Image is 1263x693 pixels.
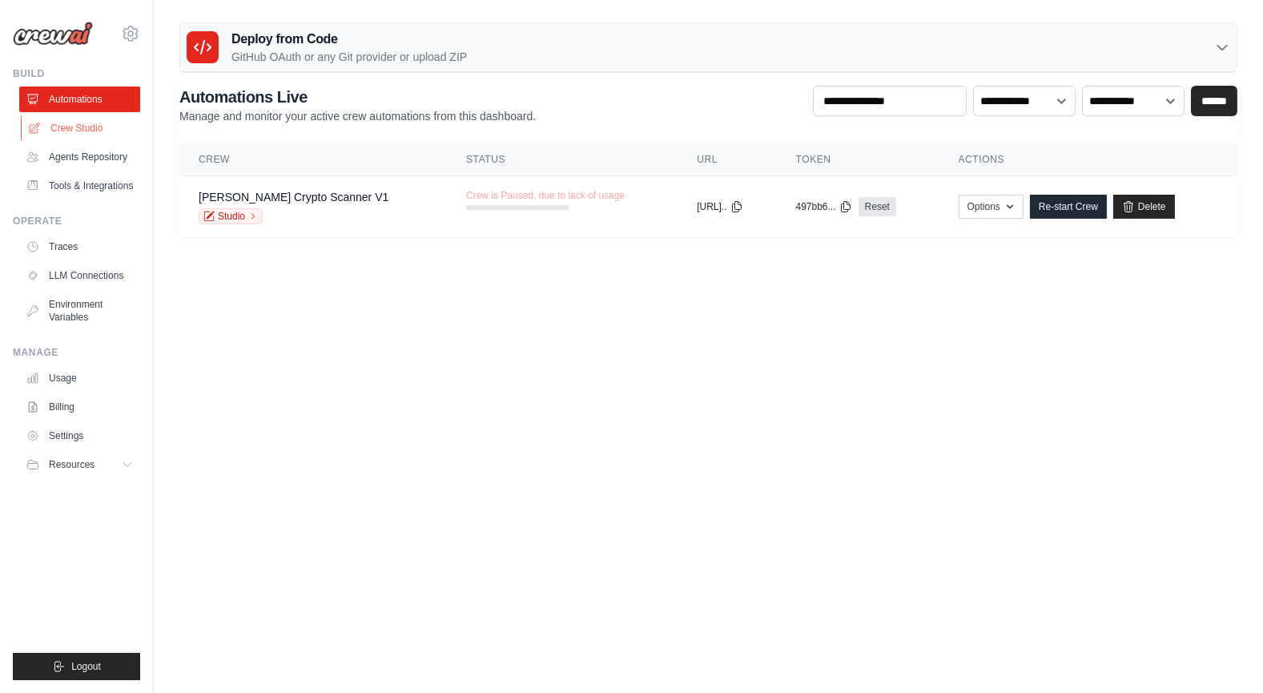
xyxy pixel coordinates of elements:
a: Usage [19,365,140,391]
th: Actions [939,143,1237,176]
p: GitHub OAuth or any Git provider or upload ZIP [231,49,467,65]
a: Studio [199,208,263,224]
a: Reset [859,197,896,216]
a: Re-start Crew [1030,195,1107,219]
span: Resources [49,458,95,471]
a: LLM Connections [19,263,140,288]
button: 497bb6... [796,200,852,213]
button: Resources [19,452,140,477]
img: Logo [13,22,93,46]
a: [PERSON_NAME] Crypto Scanner V1 [199,191,388,203]
div: Build [13,67,140,80]
div: Operate [13,215,140,228]
a: Crew Studio [21,115,142,141]
a: Settings [19,423,140,449]
a: Environment Variables [19,292,140,330]
a: Traces [19,234,140,260]
button: Options [959,195,1024,219]
th: Token [777,143,939,176]
h3: Deploy from Code [231,30,467,49]
th: Crew [179,143,447,176]
th: Status [447,143,678,176]
a: Tools & Integrations [19,173,140,199]
a: Delete [1113,195,1175,219]
a: Agents Repository [19,144,140,170]
th: URL [678,143,776,176]
iframe: Chat Widget [1183,616,1263,693]
a: Billing [19,394,140,420]
span: Crew is Paused, due to lack of usage [466,189,625,202]
p: Manage and monitor your active crew automations from this dashboard. [179,108,536,124]
a: Automations [19,87,140,112]
div: Manage [13,346,140,359]
span: Logout [71,660,101,673]
h2: Automations Live [179,86,536,108]
button: Logout [13,653,140,680]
